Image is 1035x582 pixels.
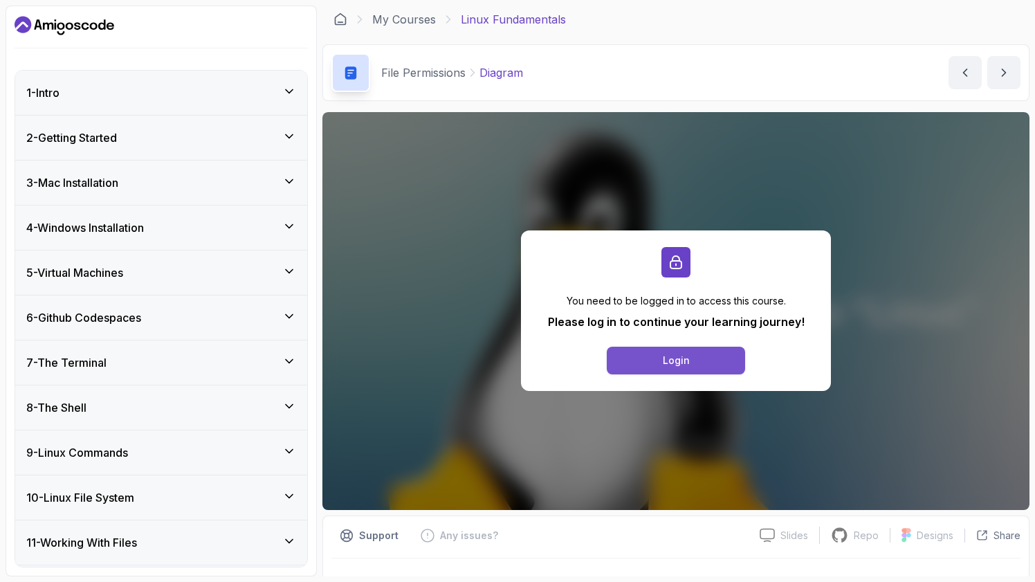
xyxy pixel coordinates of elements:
button: 9-Linux Commands [15,430,307,475]
p: Slides [780,529,808,543]
p: File Permissions [381,64,466,81]
h3: 1 - Intro [26,84,59,101]
button: Support button [331,525,407,547]
p: Share [993,529,1020,543]
h3: 10 - Linux File System [26,489,134,506]
button: 6-Github Codespaces [15,295,307,340]
button: previous content [949,56,982,89]
p: You need to be logged in to access this course. [548,294,805,308]
p: Designs [917,529,953,543]
a: My Courses [372,11,436,28]
button: 11-Working With Files [15,520,307,565]
h3: 3 - Mac Installation [26,174,118,191]
h3: 9 - Linux Commands [26,444,128,461]
p: Repo [854,529,879,543]
a: Dashboard [333,12,347,26]
button: next content [987,56,1020,89]
p: Any issues? [440,529,498,543]
h3: 4 - Windows Installation [26,219,144,236]
h3: 8 - The Shell [26,399,86,416]
button: Login [607,347,745,374]
button: 8-The Shell [15,385,307,430]
p: Support [359,529,399,543]
button: 10-Linux File System [15,475,307,520]
button: 2-Getting Started [15,116,307,160]
button: 1-Intro [15,71,307,115]
button: 4-Windows Installation [15,206,307,250]
button: 3-Mac Installation [15,161,307,205]
p: Linux Fundamentals [461,11,566,28]
button: Share [964,529,1020,543]
a: Dashboard [15,15,114,37]
h3: 2 - Getting Started [26,129,117,146]
h3: 6 - Github Codespaces [26,309,141,326]
h3: 7 - The Terminal [26,354,107,371]
p: Diagram [479,64,523,81]
div: Login [663,354,690,367]
h3: 11 - Working With Files [26,534,137,551]
p: Please log in to continue your learning journey! [548,313,805,330]
button: 5-Virtual Machines [15,251,307,295]
h3: 5 - Virtual Machines [26,264,123,281]
button: 7-The Terminal [15,340,307,385]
